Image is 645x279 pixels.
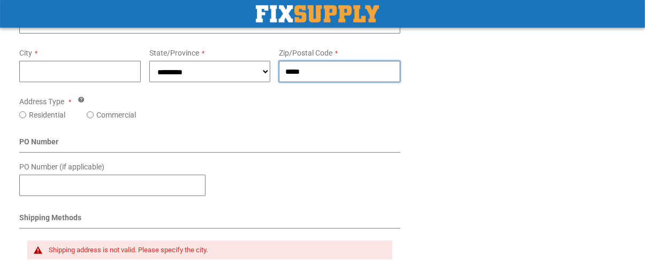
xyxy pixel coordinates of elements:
span: State/Province [149,49,199,57]
span: Zip/Postal Code [279,49,332,57]
span: City [19,49,32,57]
div: PO Number [19,136,400,153]
img: Fix Industrial Supply [256,5,379,22]
div: Shipping address is not valid. Please specify the city. [49,246,382,254]
span: Address Type [19,97,64,106]
div: Shipping Methods [19,212,400,229]
label: Residential [29,110,65,120]
label: Commercial [96,110,136,120]
span: PO Number (if applicable) [19,162,104,171]
a: store logo [256,5,379,22]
